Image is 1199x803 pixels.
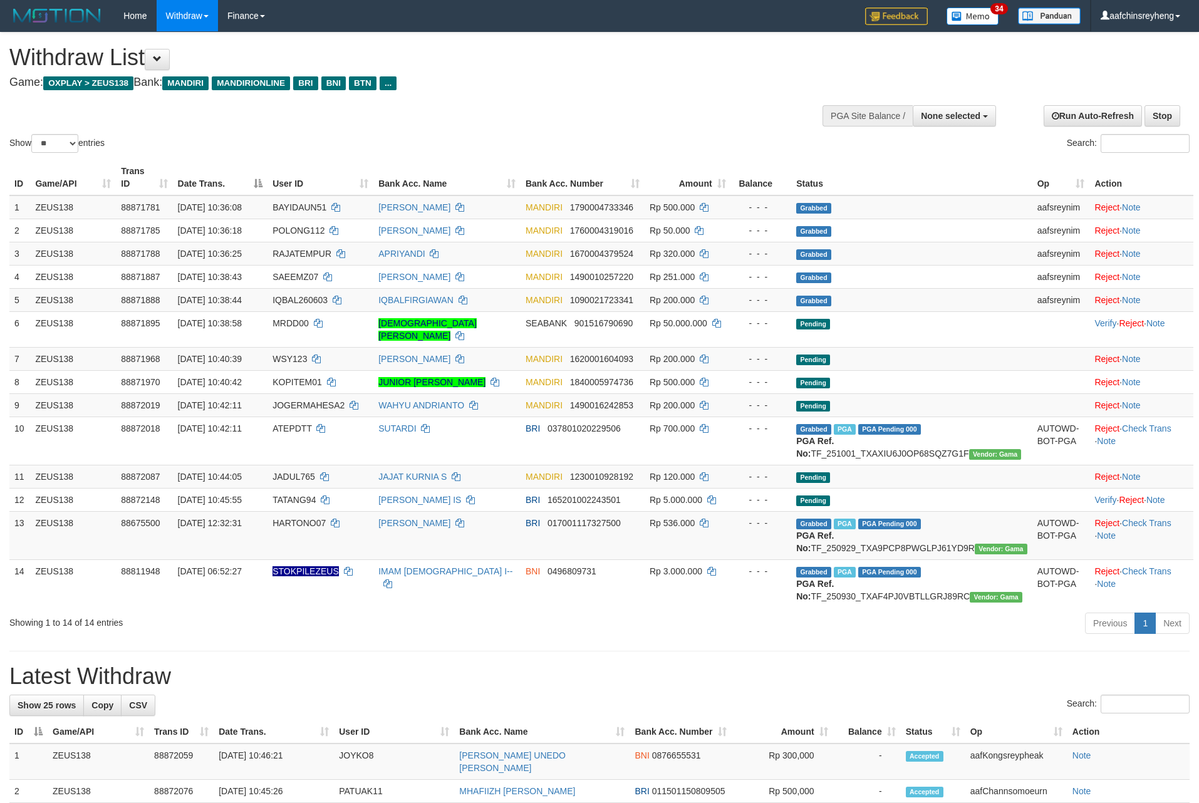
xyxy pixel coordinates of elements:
[796,495,830,506] span: Pending
[796,424,831,435] span: Grabbed
[1089,488,1193,511] td: · ·
[272,354,307,364] span: WSY123
[965,743,1067,780] td: aafKongsreypheak
[1134,613,1156,634] a: 1
[1122,272,1141,282] a: Note
[30,265,116,288] td: ZEUS138
[650,472,695,482] span: Rp 120.000
[1044,105,1142,127] a: Run Auto-Refresh
[1146,318,1165,328] a: Note
[378,318,477,341] a: [DEMOGRAPHIC_DATA][PERSON_NAME]
[380,76,397,90] span: ...
[9,465,30,488] td: 11
[272,472,315,482] span: JADUL765
[1119,495,1144,505] a: Reject
[731,160,792,195] th: Balance
[650,518,695,528] span: Rp 536.000
[378,377,485,387] a: JUNIOR [PERSON_NAME]
[736,317,787,329] div: - - -
[1018,8,1081,24] img: panduan.png
[1089,311,1193,347] td: · ·
[570,354,633,364] span: Copy 1620001604093 to clipboard
[9,720,48,743] th: ID: activate to sort column descending
[1032,242,1090,265] td: aafsreynim
[1089,347,1193,370] td: ·
[736,517,787,529] div: - - -
[1067,134,1190,153] label: Search:
[378,400,464,410] a: WAHYU ANDRIANTO
[570,249,633,259] span: Copy 1670004379524 to clipboard
[178,566,242,576] span: [DATE] 06:52:27
[267,160,373,195] th: User ID: activate to sort column ascending
[901,720,965,743] th: Status: activate to sort column ascending
[272,495,316,505] span: TATANG94
[378,295,454,305] a: IQBALFIRGIAWAN
[121,566,160,576] span: 88811948
[548,566,596,576] span: Copy 0496809731 to clipboard
[969,449,1022,460] span: Vendor URL: https://trx31.1velocity.biz
[178,354,242,364] span: [DATE] 10:40:39
[178,472,242,482] span: [DATE] 10:44:05
[521,160,645,195] th: Bank Acc. Number: activate to sort column ascending
[178,249,242,259] span: [DATE] 10:36:25
[30,559,116,608] td: ZEUS138
[652,750,701,760] span: Copy 0876655531 to clipboard
[48,743,149,780] td: ZEUS138
[272,377,322,387] span: KOPITEM01
[91,700,113,710] span: Copy
[1067,720,1190,743] th: Action
[121,518,160,528] span: 88675500
[1089,242,1193,265] td: ·
[459,750,566,773] a: [PERSON_NAME] UNEDO [PERSON_NAME]
[834,567,856,578] span: Marked by aafsreyleap
[178,423,242,433] span: [DATE] 10:42:11
[1094,518,1119,528] a: Reject
[293,76,318,90] span: BRI
[349,76,376,90] span: BTN
[865,8,928,25] img: Feedback.jpg
[1146,495,1165,505] a: Note
[121,225,160,236] span: 88871785
[526,472,563,482] span: MANDIRI
[30,242,116,265] td: ZEUS138
[9,417,30,465] td: 10
[149,743,214,780] td: 88872059
[548,495,621,505] span: Copy 165201002243501 to clipboard
[574,318,633,328] span: Copy 901516790690 to clipboard
[121,423,160,433] span: 88872018
[1032,288,1090,311] td: aafsreynim
[650,318,707,328] span: Rp 50.000.000
[796,519,831,529] span: Grabbed
[1032,511,1090,559] td: AUTOWD-BOT-PGA
[373,160,521,195] th: Bank Acc. Name: activate to sort column ascending
[1144,105,1180,127] a: Stop
[526,202,563,212] span: MANDIRI
[650,423,695,433] span: Rp 700.000
[178,225,242,236] span: [DATE] 10:36:18
[736,224,787,237] div: - - -
[650,202,695,212] span: Rp 500.000
[650,495,702,505] span: Rp 5.000.000
[526,249,563,259] span: MANDIRI
[796,226,831,237] span: Grabbed
[833,720,901,743] th: Balance: activate to sort column ascending
[796,203,831,214] span: Grabbed
[9,265,30,288] td: 4
[1097,436,1116,446] a: Note
[1094,272,1119,282] a: Reject
[570,202,633,212] span: Copy 1790004733346 to clipboard
[1122,377,1141,387] a: Note
[178,272,242,282] span: [DATE] 10:38:43
[858,567,921,578] span: PGA Pending
[1094,566,1119,576] a: Reject
[454,720,630,743] th: Bank Acc. Name: activate to sort column ascending
[570,295,633,305] span: Copy 1090021723341 to clipboard
[1094,400,1119,410] a: Reject
[9,664,1190,689] h1: Latest Withdraw
[796,531,834,553] b: PGA Ref. No:
[9,6,105,25] img: MOTION_logo.png
[1119,318,1144,328] a: Reject
[178,495,242,505] span: [DATE] 10:45:55
[796,567,831,578] span: Grabbed
[833,743,901,780] td: -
